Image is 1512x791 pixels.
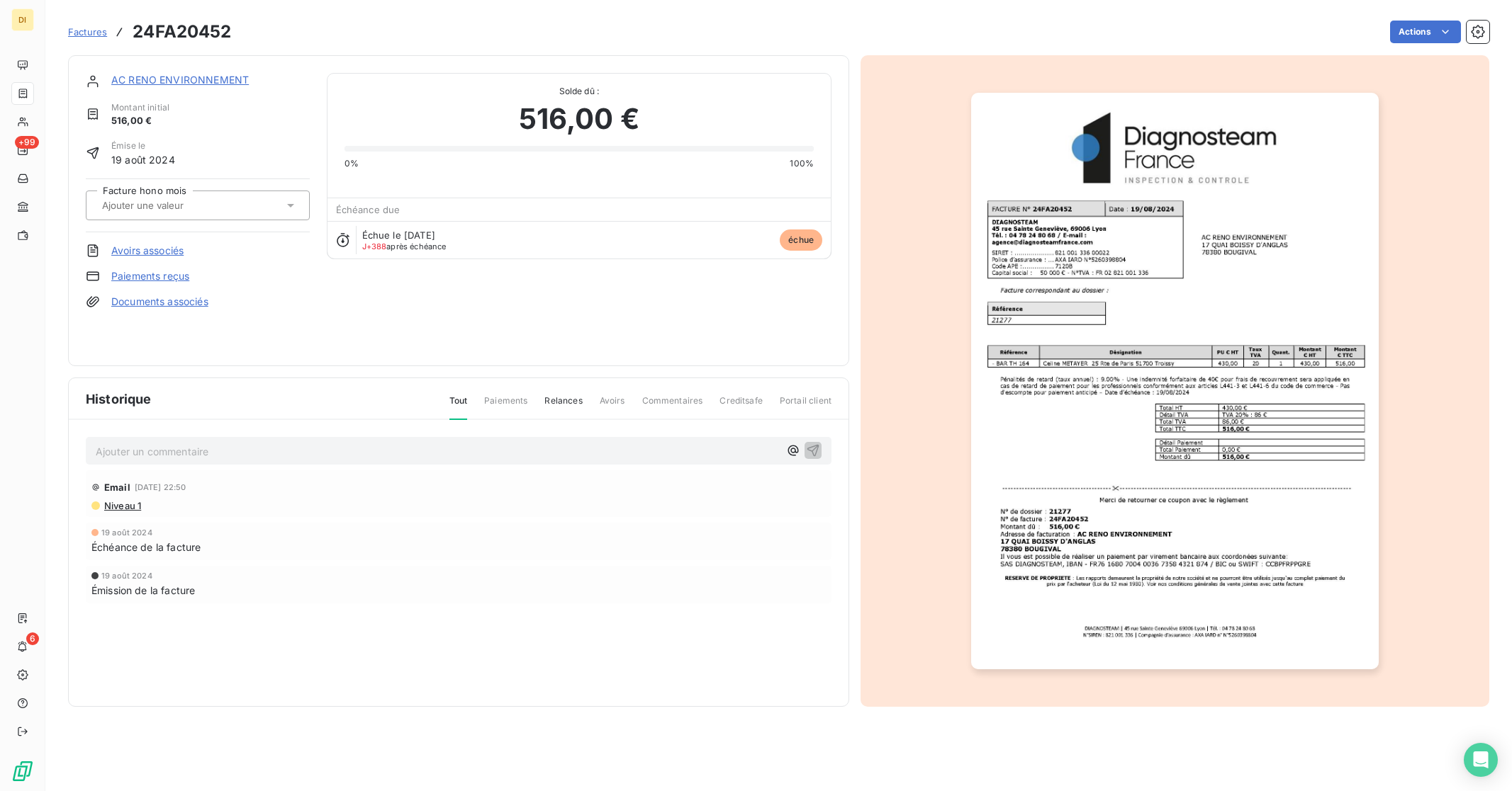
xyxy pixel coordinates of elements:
[362,229,435,241] span: Échue le [DATE]
[26,632,39,645] span: 6
[91,540,201,554] span: Échéance de la facture
[1390,21,1461,43] button: Actions
[11,8,34,31] div: DI
[111,244,184,258] a: Avoirs associés
[780,394,831,419] span: Portail client
[362,242,447,251] span: après échéance
[362,241,387,251] span: J+388
[111,295,208,309] a: Documents associés
[642,394,703,419] span: Commentaires
[103,500,141,511] span: Niveau 1
[345,85,814,98] span: Solde dû :
[345,157,359,170] span: 0%
[111,152,175,167] span: 19 août 2024
[86,389,152,409] span: Historique
[449,394,468,420] span: Tout
[111,74,249,86] a: AC RENO ENVIRONNEMENT
[11,760,34,783] img: Logo LeanPay
[101,571,152,580] span: 19 août 2024
[519,98,639,140] span: 516,00 €
[101,528,152,537] span: 19 août 2024
[101,199,243,212] input: Ajouter une valeur
[111,114,169,128] span: 516,00 €
[719,394,763,419] span: Creditsafe
[111,101,169,114] span: Montant initial
[780,229,822,251] span: échue
[68,25,107,39] a: Factures
[600,394,625,419] span: Avoirs
[111,269,189,283] a: Paiements reçus
[111,140,175,152] span: Émise le
[971,93,1379,669] img: invoice_thumbnail
[68,26,107,38] span: Factures
[1464,743,1498,777] div: Open Intercom Messenger
[336,204,401,215] span: Échéance due
[133,19,231,45] h3: 24FA20452
[135,483,186,491] span: [DATE] 22:50
[790,157,814,170] span: 100%
[104,482,130,493] span: Email
[15,136,39,149] span: +99
[484,394,527,419] span: Paiements
[91,583,195,598] span: Émission de la facture
[544,394,582,419] span: Relances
